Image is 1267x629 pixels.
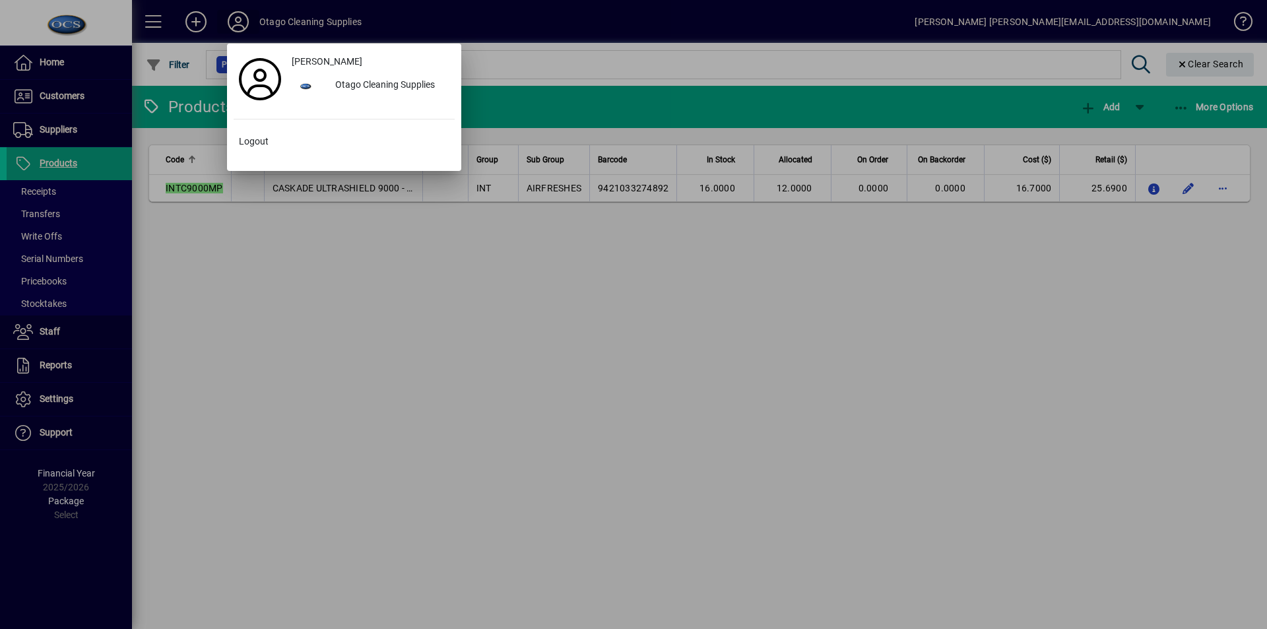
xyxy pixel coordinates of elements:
span: [PERSON_NAME] [292,55,362,69]
a: Profile [234,67,286,91]
div: Otago Cleaning Supplies [325,74,455,98]
button: Otago Cleaning Supplies [286,74,455,98]
button: Logout [234,130,455,154]
span: Logout [239,135,269,149]
a: [PERSON_NAME] [286,50,455,74]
